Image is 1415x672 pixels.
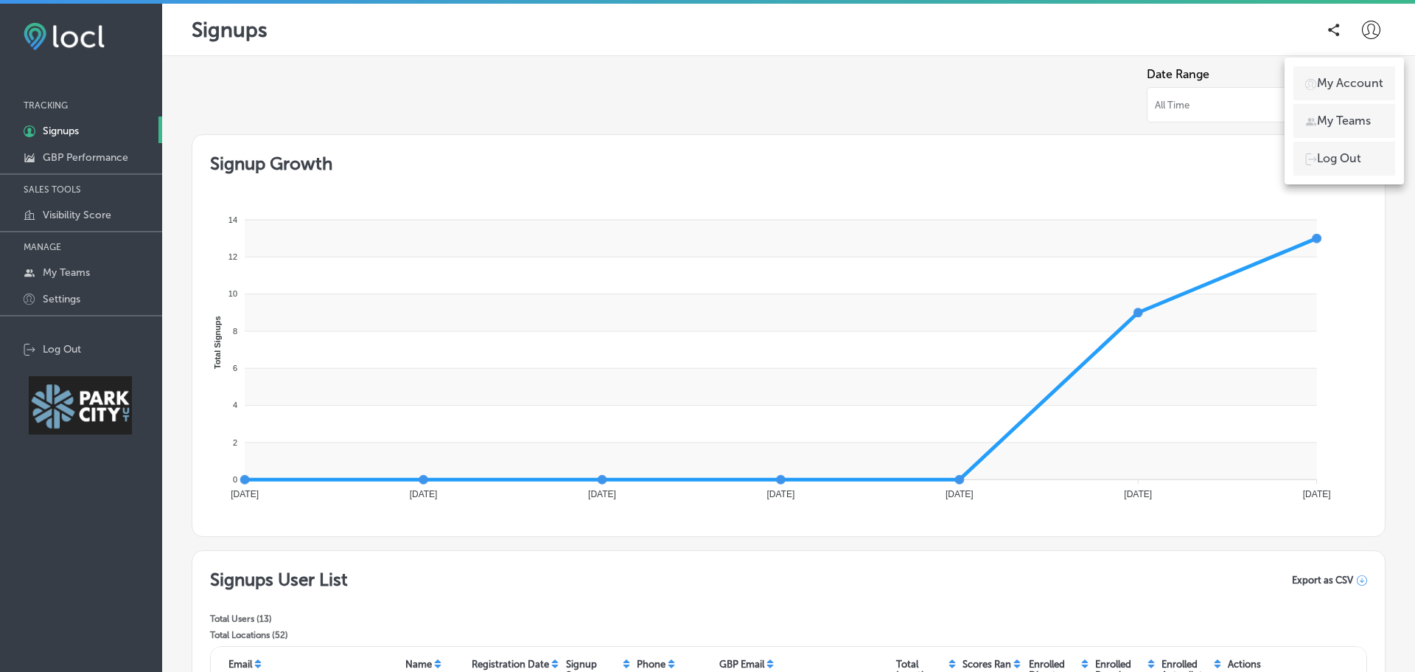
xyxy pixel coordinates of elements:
[24,23,105,50] img: fda3e92497d09a02dc62c9cd864e3231.png
[1317,112,1371,130] p: My Teams
[1293,66,1395,100] a: My Account
[43,266,90,279] p: My Teams
[1293,142,1395,176] a: Log Out
[43,151,128,164] p: GBP Performance
[43,209,111,221] p: Visibility Score
[43,125,79,137] p: Signups
[1293,104,1395,138] a: My Teams
[43,343,81,356] p: Log Out
[1317,75,1383,92] p: My Account
[29,376,132,434] img: Park City
[1317,150,1361,167] p: Log Out
[43,293,80,305] p: Settings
